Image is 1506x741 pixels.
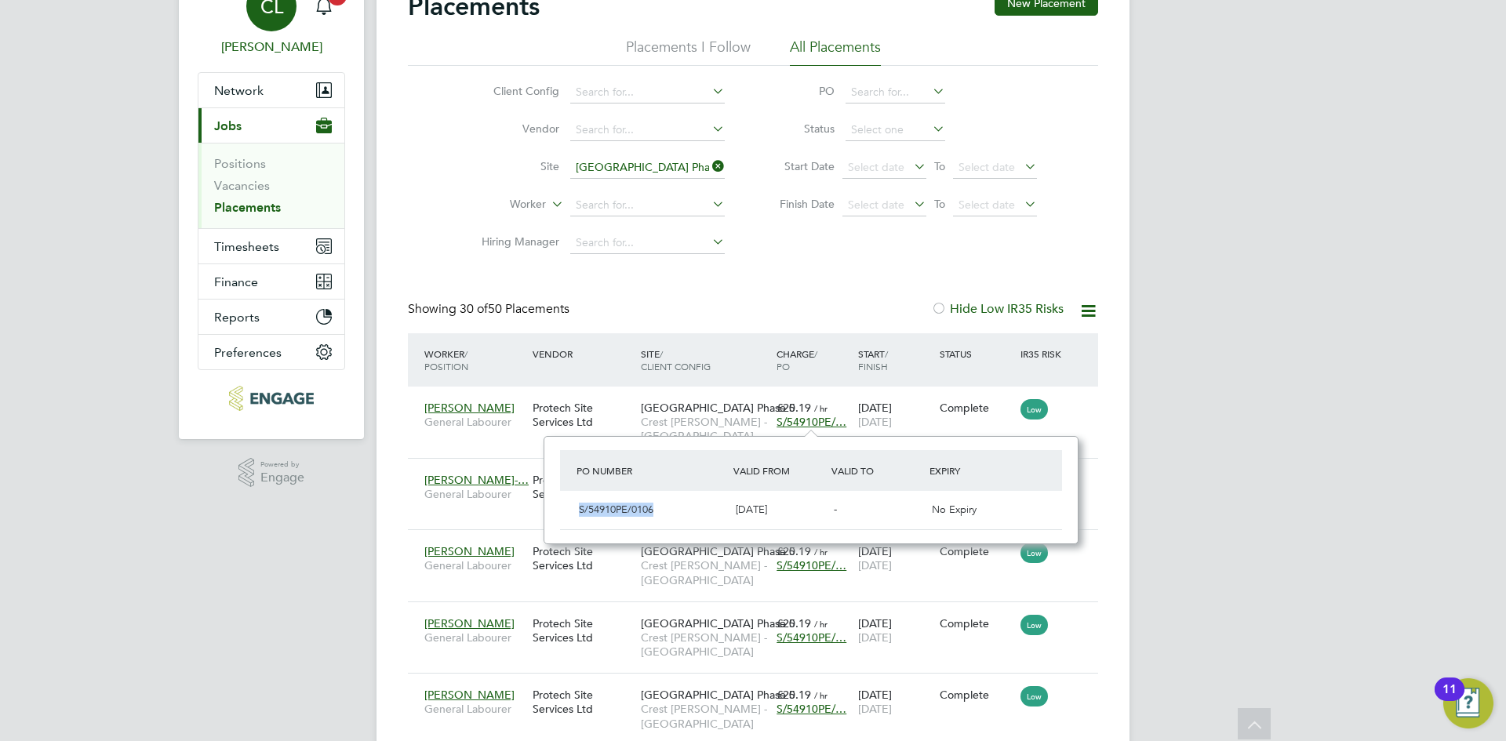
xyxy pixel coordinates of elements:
[858,415,892,429] span: [DATE]
[579,503,653,516] span: S/54910PE/0106
[214,200,281,215] a: Placements
[260,471,304,485] span: Engage
[420,608,1098,621] a: [PERSON_NAME]General LabourerProtech Site Services Ltd[GEOGRAPHIC_DATA] Phase 5Crest [PERSON_NAME...
[408,301,573,318] div: Showing
[940,544,1013,558] div: Complete
[777,347,817,372] span: / PO
[858,347,888,372] span: / Finish
[529,608,637,652] div: Protech Site Services Ltd
[764,122,835,136] label: Status
[641,630,769,659] span: Crest [PERSON_NAME] - [GEOGRAPHIC_DATA]
[424,401,515,415] span: [PERSON_NAME]
[469,234,559,249] label: Hiring Manager
[626,38,751,66] li: Placements I Follow
[570,194,725,216] input: Search for...
[641,415,769,443] span: Crest [PERSON_NAME] - [GEOGRAPHIC_DATA]
[198,38,345,56] span: Chloe Lyons
[469,159,559,173] label: Site
[854,608,936,652] div: [DATE]
[460,301,488,317] span: 30 of
[460,301,569,317] span: 50 Placements
[764,159,835,173] label: Start Date
[926,456,1024,485] div: Expiry
[846,119,945,141] input: Select one
[570,232,725,254] input: Search for...
[854,680,936,724] div: [DATE]
[420,679,1098,692] a: [PERSON_NAME]General LabourerProtech Site Services Ltd[GEOGRAPHIC_DATA] Phase 5Crest [PERSON_NAME...
[198,108,344,143] button: Jobs
[570,119,725,141] input: Search for...
[931,301,1064,317] label: Hide Low IR35 Risks
[637,340,773,380] div: Site
[1443,678,1493,728] button: Open Resource Center, 11 new notifications
[1020,399,1048,420] span: Low
[936,340,1017,368] div: Status
[570,157,725,179] input: Search for...
[214,156,266,171] a: Positions
[790,38,881,66] li: All Placements
[424,702,525,716] span: General Labourer
[1017,340,1071,368] div: IR35 Risk
[198,386,345,411] a: Go to home page
[777,558,846,572] span: S/54910PE/…
[959,160,1015,174] span: Select date
[214,345,282,360] span: Preferences
[848,198,904,212] span: Select date
[828,456,926,485] div: Valid To
[198,335,344,369] button: Preferences
[777,688,811,702] span: £20.19
[777,630,846,645] span: S/54910PE/…
[641,401,795,415] span: [GEOGRAPHIC_DATA] Phase 5
[848,160,904,174] span: Select date
[777,401,811,415] span: £20.19
[814,546,828,558] span: / hr
[570,82,725,104] input: Search for...
[573,456,729,485] div: PO Number
[424,544,515,558] span: [PERSON_NAME]
[198,264,344,299] button: Finance
[529,340,637,368] div: Vendor
[858,702,892,716] span: [DATE]
[529,680,637,724] div: Protech Site Services Ltd
[1020,686,1048,706] span: Low
[854,393,936,437] div: [DATE]
[940,688,1013,702] div: Complete
[846,82,945,104] input: Search for...
[424,558,525,572] span: General Labourer
[229,386,313,411] img: protechltd-logo-retina.png
[929,156,950,176] span: To
[736,503,767,516] span: [DATE]
[456,197,546,212] label: Worker
[1442,689,1457,710] div: 11
[641,616,795,630] span: [GEOGRAPHIC_DATA] Phase 5
[469,84,559,98] label: Client Config
[214,239,279,254] span: Timesheets
[214,118,242,133] span: Jobs
[469,122,559,136] label: Vendor
[940,616,1013,630] div: Complete
[198,229,344,263] button: Timesheets
[777,702,846,716] span: S/54910PE/…
[420,464,1098,478] a: [PERSON_NAME]-…General LabourerProtech Site Services Ltd[GEOGRAPHIC_DATA] Phase 5Crest [PERSON_NA...
[260,458,304,471] span: Powered by
[959,198,1015,212] span: Select date
[929,194,950,214] span: To
[834,503,837,516] span: -
[529,465,637,509] div: Protech Site Services Ltd
[424,487,525,501] span: General Labourer
[214,178,270,193] a: Vacancies
[858,630,892,645] span: [DATE]
[198,300,344,334] button: Reports
[777,616,811,630] span: £20.19
[420,392,1098,405] a: [PERSON_NAME]General LabourerProtech Site Services Ltd[GEOGRAPHIC_DATA] Phase 5Crest [PERSON_NAME...
[1020,615,1048,635] span: Low
[641,544,795,558] span: [GEOGRAPHIC_DATA] Phase 5
[777,544,811,558] span: £20.19
[424,473,529,487] span: [PERSON_NAME]-…
[932,503,977,516] span: No Expiry
[940,401,1013,415] div: Complete
[777,415,846,429] span: S/54910PE/…
[858,558,892,572] span: [DATE]
[814,618,828,630] span: / hr
[424,630,525,645] span: General Labourer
